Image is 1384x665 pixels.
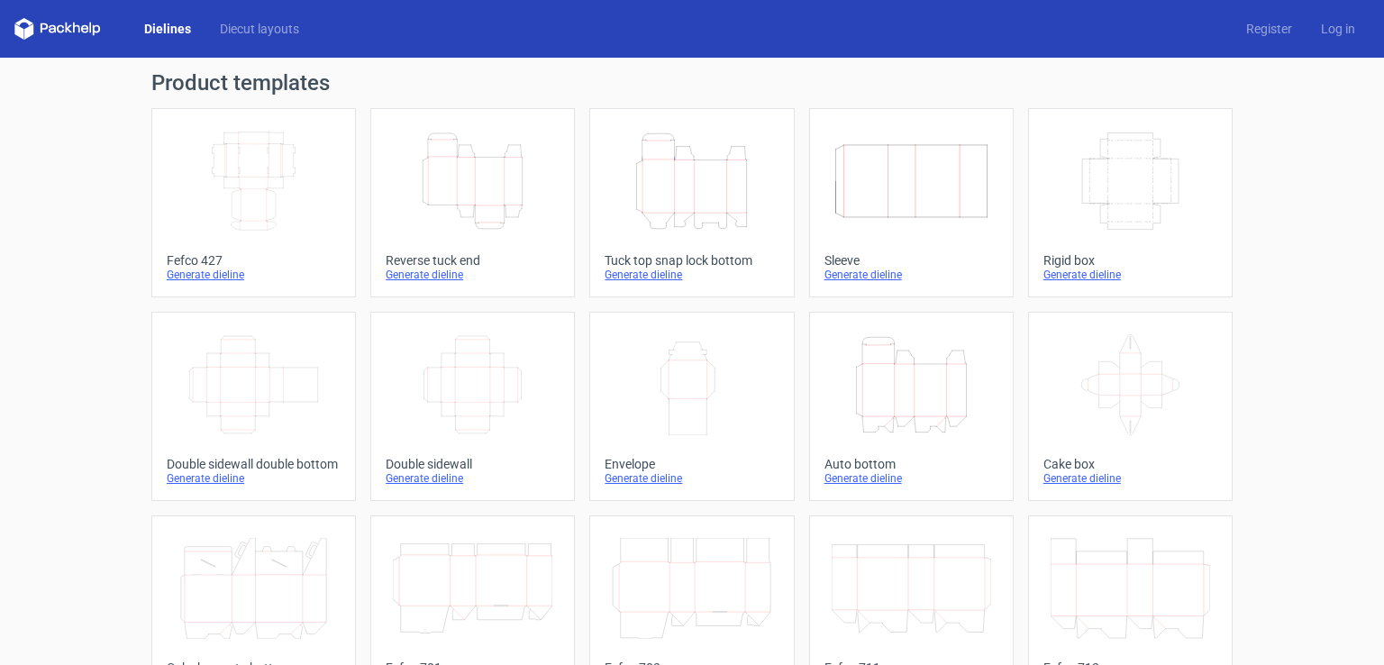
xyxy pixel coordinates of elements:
a: Diecut layouts [205,20,314,38]
div: Tuck top snap lock bottom [605,253,778,268]
div: Generate dieline [1043,268,1217,282]
a: Fefco 427Generate dieline [151,108,356,297]
a: Reverse tuck endGenerate dieline [370,108,575,297]
a: Rigid boxGenerate dieline [1028,108,1233,297]
a: Cake boxGenerate dieline [1028,312,1233,501]
div: Generate dieline [167,268,341,282]
a: Double sidewall double bottomGenerate dieline [151,312,356,501]
a: Register [1232,20,1307,38]
div: Fefco 427 [167,253,341,268]
a: Auto bottomGenerate dieline [809,312,1014,501]
div: Rigid box [1043,253,1217,268]
div: Generate dieline [386,268,560,282]
div: Generate dieline [167,471,341,486]
div: Auto bottom [824,457,998,471]
div: Generate dieline [605,471,778,486]
a: Log in [1307,20,1370,38]
a: Tuck top snap lock bottomGenerate dieline [589,108,794,297]
div: Generate dieline [386,471,560,486]
div: Envelope [605,457,778,471]
h1: Product templates [151,72,1233,94]
div: Double sidewall double bottom [167,457,341,471]
div: Double sidewall [386,457,560,471]
a: EnvelopeGenerate dieline [589,312,794,501]
div: Reverse tuck end [386,253,560,268]
div: Generate dieline [605,268,778,282]
a: SleeveGenerate dieline [809,108,1014,297]
a: Double sidewallGenerate dieline [370,312,575,501]
div: Generate dieline [824,268,998,282]
div: Cake box [1043,457,1217,471]
div: Generate dieline [1043,471,1217,486]
div: Generate dieline [824,471,998,486]
div: Sleeve [824,253,998,268]
a: Dielines [130,20,205,38]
